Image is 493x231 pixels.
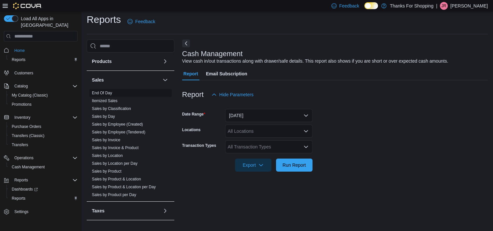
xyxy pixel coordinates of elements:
button: Operations [12,154,36,162]
img: Cova [13,3,42,9]
a: Sales by Product & Location per Day [92,185,156,189]
span: Reports [9,194,78,202]
span: Reports [12,176,78,184]
a: Sales by Product per Day [92,192,136,197]
button: Transfers [7,140,80,149]
button: Open list of options [303,129,309,134]
a: My Catalog (Classic) [9,91,51,99]
a: Feedback [125,15,158,28]
button: Reports [1,176,80,185]
p: | [436,2,437,10]
span: Cash Management [9,163,78,171]
a: Sales by Classification [92,106,131,111]
span: Promotions [12,102,32,107]
button: My Catalog (Classic) [7,91,80,100]
a: Sales by Employee (Tendered) [92,130,145,134]
span: Sales by Employee (Tendered) [92,130,145,135]
button: Catalog [1,82,80,91]
span: Feedback [135,18,155,25]
button: Taxes [92,208,160,214]
button: Taxes [161,207,169,215]
input: Dark Mode [364,2,378,9]
span: Inventory [12,114,78,121]
a: Settings [12,208,31,216]
span: Email Subscription [206,67,247,80]
a: Sales by Product [92,169,122,174]
span: Operations [14,155,34,161]
a: Cash Management [9,163,47,171]
button: Reports [7,194,80,203]
span: Sales by Location per Day [92,161,138,166]
h3: Report [182,91,204,99]
label: Locations [182,127,201,132]
a: Dashboards [9,185,40,193]
span: JR [442,2,446,10]
span: My Catalog (Classic) [9,91,78,99]
label: Date Range [182,112,205,117]
span: End Of Day [92,90,112,96]
p: Thanks For Shopping [390,2,433,10]
span: Sales by Invoice [92,137,120,143]
button: Products [161,57,169,65]
span: Transfers (Classic) [12,133,44,138]
span: Catalog [12,82,78,90]
h3: Cash Management [182,50,243,58]
a: Sales by Day [92,114,115,119]
button: Hide Parameters [209,88,256,101]
span: Purchase Orders [9,123,78,131]
button: Reports [7,55,80,64]
div: View cash in/out transactions along with drawer/safe details. This report also shows if you are s... [182,58,448,65]
button: Cash Management [7,162,80,172]
span: Transfers [9,141,78,149]
span: Hide Parameters [219,91,254,98]
span: Home [14,48,25,53]
button: Settings [1,207,80,216]
h3: Taxes [92,208,105,214]
span: Promotions [9,100,78,108]
span: Reports [12,196,25,201]
a: End Of Day [92,91,112,95]
a: Purchase Orders [9,123,44,131]
button: Promotions [7,100,80,109]
button: [DATE] [225,109,312,122]
label: Transaction Types [182,143,216,148]
button: Inventory [1,113,80,122]
a: Dashboards [7,185,80,194]
span: Export [239,159,268,172]
a: Itemized Sales [92,99,118,103]
button: Transfers (Classic) [7,131,80,140]
span: Sales by Product [92,169,122,174]
button: Sales [161,76,169,84]
span: Dashboards [9,185,78,193]
span: Sales by Location [92,153,123,158]
a: Sales by Product & Location [92,177,141,181]
p: [PERSON_NAME] [450,2,488,10]
span: Run Report [283,162,306,168]
span: Sales by Product & Location [92,177,141,182]
div: Jayda Rolufs [440,2,448,10]
a: Customers [12,69,36,77]
button: Open list of options [303,144,309,149]
a: Reports [9,194,28,202]
button: Sales [92,77,160,83]
span: Transfers [12,142,28,147]
span: Reports [9,56,78,64]
button: Inventory [12,114,33,121]
button: Customers [1,68,80,78]
span: Transfers (Classic) [9,132,78,140]
button: Reports [12,176,31,184]
button: Purchase Orders [7,122,80,131]
a: Promotions [9,100,34,108]
span: Feedback [339,3,359,9]
span: Reports [12,57,25,62]
a: Reports [9,56,28,64]
button: Export [235,159,271,172]
span: Dashboards [12,187,38,192]
span: Settings [14,209,28,214]
h3: Products [92,58,112,65]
